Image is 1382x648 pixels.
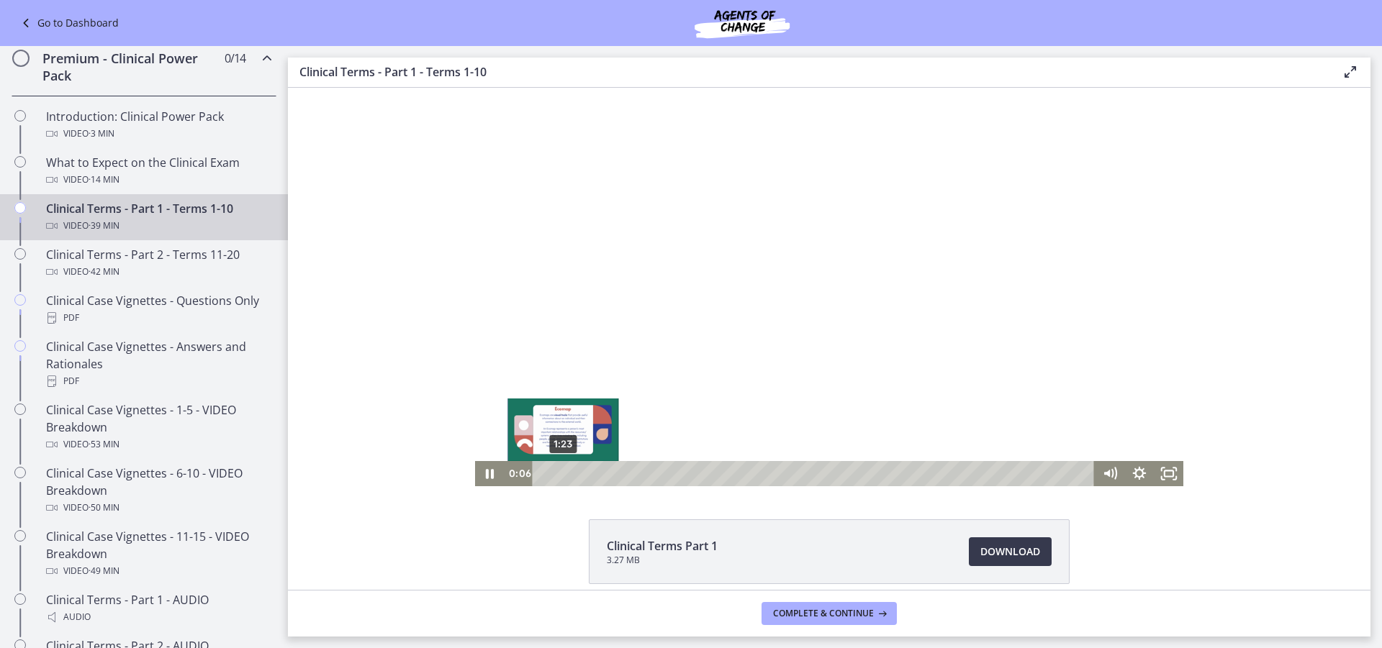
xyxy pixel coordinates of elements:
[89,499,119,516] span: · 50 min
[46,200,271,234] div: Clinical Terms - Part 1 - Terms 1-10
[46,338,271,390] div: Clinical Case Vignettes - Answers and Rationales
[762,602,897,625] button: Complete & continue
[288,88,1370,486] iframe: Video Lesson
[46,608,271,626] div: Audio
[969,537,1052,566] a: Download
[773,608,874,619] span: Complete & continue
[807,373,836,398] button: Mute
[89,171,119,188] span: · 14 min
[42,50,218,84] h2: Premium - Clinical Power Pack
[46,591,271,626] div: Clinical Terms - Part 1 - AUDIO
[46,154,271,188] div: What to Expect on the Clinical Exam
[46,309,271,327] div: PDF
[980,543,1040,560] span: Download
[46,263,271,280] div: Video
[46,373,271,390] div: PDF
[46,292,271,327] div: Clinical Case Vignettes - Questions Only
[89,217,119,234] span: · 39 min
[46,528,271,580] div: Clinical Case Vignettes - 11-15 - VIDEO Breakdown
[46,217,271,234] div: Video
[46,499,271,516] div: Video
[656,6,828,40] img: Agents of Change
[89,436,119,453] span: · 53 min
[225,50,245,67] span: 0 / 14
[607,537,718,555] span: Clinical Terms Part 1
[89,263,119,280] span: · 42 min
[866,373,895,398] button: Fullscreen
[299,63,1319,81] h3: Clinical Terms - Part 1 - Terms 1-10
[46,436,271,453] div: Video
[46,465,271,516] div: Clinical Case Vignettes - 6-10 - VIDEO Breakdown
[46,246,271,280] div: Clinical Terms - Part 2 - Terms 11-20
[89,562,119,580] span: · 49 min
[46,171,271,188] div: Video
[46,401,271,453] div: Clinical Case Vignettes - 1-5 - VIDEO Breakdown
[607,555,718,566] span: 3.27 MB
[46,108,271,142] div: Introduction: Clinical Power Pack
[46,125,271,142] div: Video
[17,14,119,32] a: Go to Dashboard
[836,373,866,398] button: Show settings menu
[46,562,271,580] div: Video
[89,125,114,142] span: · 3 min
